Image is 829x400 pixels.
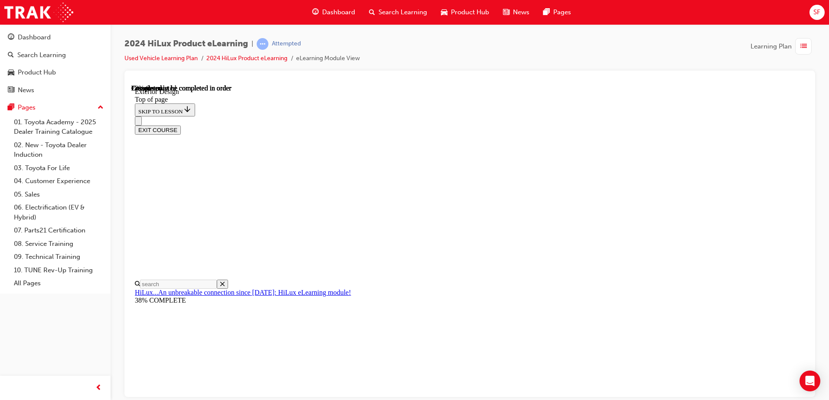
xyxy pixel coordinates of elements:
[434,3,496,21] a: car-iconProduct Hub
[3,47,107,63] a: Search Learning
[10,224,107,237] a: 07. Parts21 Certification
[206,55,287,62] a: 2024 HiLux Product eLearning
[3,100,107,116] button: Pages
[8,52,14,59] span: search-icon
[513,7,529,17] span: News
[10,277,107,290] a: All Pages
[4,3,73,22] img: Trak
[543,7,550,18] span: pages-icon
[503,7,509,18] span: news-icon
[813,7,820,17] span: SF
[18,68,56,77] div: Product Hub
[10,188,107,201] a: 05. Sales
[3,3,673,11] div: Exterior Design
[3,28,107,100] button: DashboardSearch LearningProduct HubNews
[3,41,49,50] button: EXIT COURSE
[124,39,248,49] span: 2024 HiLux Product eLearning
[809,5,825,20] button: SF
[18,85,34,95] div: News
[451,7,489,17] span: Product Hub
[7,24,60,30] span: SKIP TO LESSON
[305,3,362,21] a: guage-iconDashboard
[441,7,447,18] span: car-icon
[10,264,107,277] a: 10. TUNE Rev-Up Training
[10,116,107,139] a: 01. Toyota Academy - 2025 Dealer Training Catalogue
[362,3,434,21] a: search-iconSearch Learning
[322,7,355,17] span: Dashboard
[8,34,14,42] span: guage-icon
[251,39,253,49] span: |
[10,174,107,188] a: 04. Customer Experience
[3,11,673,19] div: Top of page
[312,7,319,18] span: guage-icon
[3,32,10,41] button: Close navigation menu
[379,7,427,17] span: Search Learning
[800,41,807,52] span: list-icon
[3,212,673,220] div: 38% COMPLETE
[751,38,815,55] button: Learning Plan
[10,161,107,175] a: 03. Toyota For Life
[10,237,107,251] a: 08. Service Training
[85,195,97,204] button: Close search menu
[751,42,792,52] span: Learning Plan
[369,7,375,18] span: search-icon
[10,250,107,264] a: 09. Technical Training
[10,201,107,224] a: 06. Electrification (EV & Hybrid)
[95,383,102,394] span: prev-icon
[8,87,14,94] span: news-icon
[18,103,36,113] div: Pages
[17,50,66,60] div: Search Learning
[272,40,301,48] div: Attempted
[8,104,14,112] span: pages-icon
[3,65,107,81] a: Product Hub
[3,204,220,212] a: HiLux...An unbreakable connection since [DATE]: HiLux eLearning module!
[536,3,578,21] a: pages-iconPages
[18,32,51,42] div: Dashboard
[8,69,14,77] span: car-icon
[800,371,820,391] div: Open Intercom Messenger
[496,3,536,21] a: news-iconNews
[10,139,107,161] a: 02. New - Toyota Dealer Induction
[553,7,571,17] span: Pages
[3,19,64,32] button: SKIP TO LESSON
[9,195,85,204] input: Search
[98,102,104,113] span: up-icon
[3,82,107,98] a: News
[3,29,107,45] a: Dashboard
[296,54,360,64] li: eLearning Module View
[257,38,268,50] span: learningRecordVerb_ATTEMPT-icon
[124,55,198,62] a: Used Vehicle Learning Plan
